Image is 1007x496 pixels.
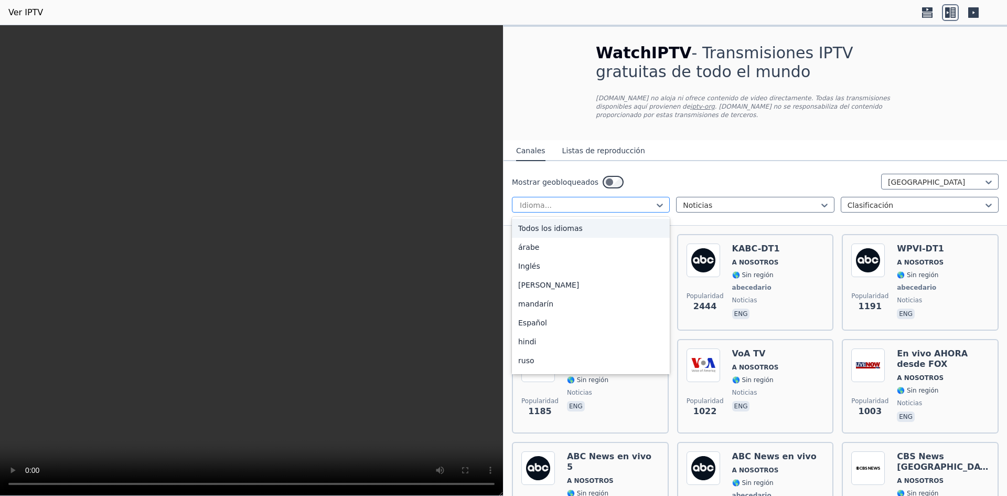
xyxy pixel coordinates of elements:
[512,178,598,186] font: Mostrar geobloqueados
[732,244,780,254] font: KABC-DT1
[528,406,552,416] font: 1185
[562,141,645,161] button: Listas de reproducción
[518,262,540,270] font: Inglés
[518,224,583,233] font: Todos los idiomas
[851,292,888,300] font: Popularidad
[567,376,608,384] font: 🌎 Sin región
[732,389,757,396] font: noticias
[596,94,890,110] font: [DOMAIN_NAME] no aloja ni ofrece contenido de video directamente. Todas las transmisiones disponi...
[732,376,774,384] font: 🌎 Sin región
[687,292,724,300] font: Popularidad
[732,451,817,461] font: ABC News en vivo
[851,451,885,485] img: CBS News Boston
[687,451,720,485] img: ABC News Live
[518,300,553,308] font: mandarín
[518,319,547,327] font: Español
[518,243,539,251] font: árabe
[693,406,717,416] font: 1022
[897,297,922,304] font: noticias
[734,403,748,410] font: eng
[687,244,720,277] img: KABC-DT1
[732,284,772,291] font: abecedario
[693,301,717,311] font: 2444
[567,389,592,396] font: noticias
[732,349,766,358] font: VoA TV
[859,301,882,311] font: 1191
[732,364,779,371] font: A NOSOTROS
[518,356,534,365] font: ruso
[899,310,913,318] font: eng
[897,259,944,266] font: A NOSOTROS
[8,7,43,17] font: Ver IPTV
[687,397,724,405] font: Popularidad
[732,271,774,279] font: 🌎 Sin región
[8,6,43,19] a: Ver IPTV
[516,141,545,161] button: Canales
[521,451,555,485] img: ABC News Live 5
[732,467,779,474] font: A NOSOTROS
[521,397,559,405] font: Popularidad
[897,374,944,382] font: A NOSOTROS
[734,310,748,318] font: eng
[687,349,720,382] img: VoA TV
[851,349,885,382] img: LiveNOW from FOX
[732,479,774,487] font: 🌎 Sin región
[897,284,936,291] font: abecedario
[562,146,645,155] font: Listas de reproducción
[596,103,882,119] font: . [DOMAIN_NAME] no se responsabiliza del contenido proporcionado por estas transmisiones de terce...
[569,403,583,410] font: eng
[732,297,757,304] font: noticias
[897,244,944,254] font: WPVI-DT1
[518,281,579,289] font: [PERSON_NAME]
[899,413,913,420] font: eng
[690,103,715,110] a: iptv-org
[596,44,692,62] font: WatchIPTV
[851,397,888,405] font: Popularidad
[567,451,651,472] font: ABC News en vivo 5
[516,146,545,155] font: Canales
[897,387,938,394] font: 🌎 Sin región
[897,451,995,472] font: CBS News [GEOGRAPHIC_DATA]
[897,271,938,279] font: 🌎 Sin región
[897,349,968,369] font: En vivo AHORA desde FOX
[596,44,853,81] font: - Transmisiones IPTV gratuitas de todo el mundo
[859,406,882,416] font: 1003
[851,244,885,277] img: WPVI-DT1
[518,337,536,346] font: hindi
[732,259,779,266] font: A NOSOTROS
[897,477,944,484] font: A NOSOTROS
[897,399,922,407] font: noticias
[567,477,614,484] font: A NOSOTROS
